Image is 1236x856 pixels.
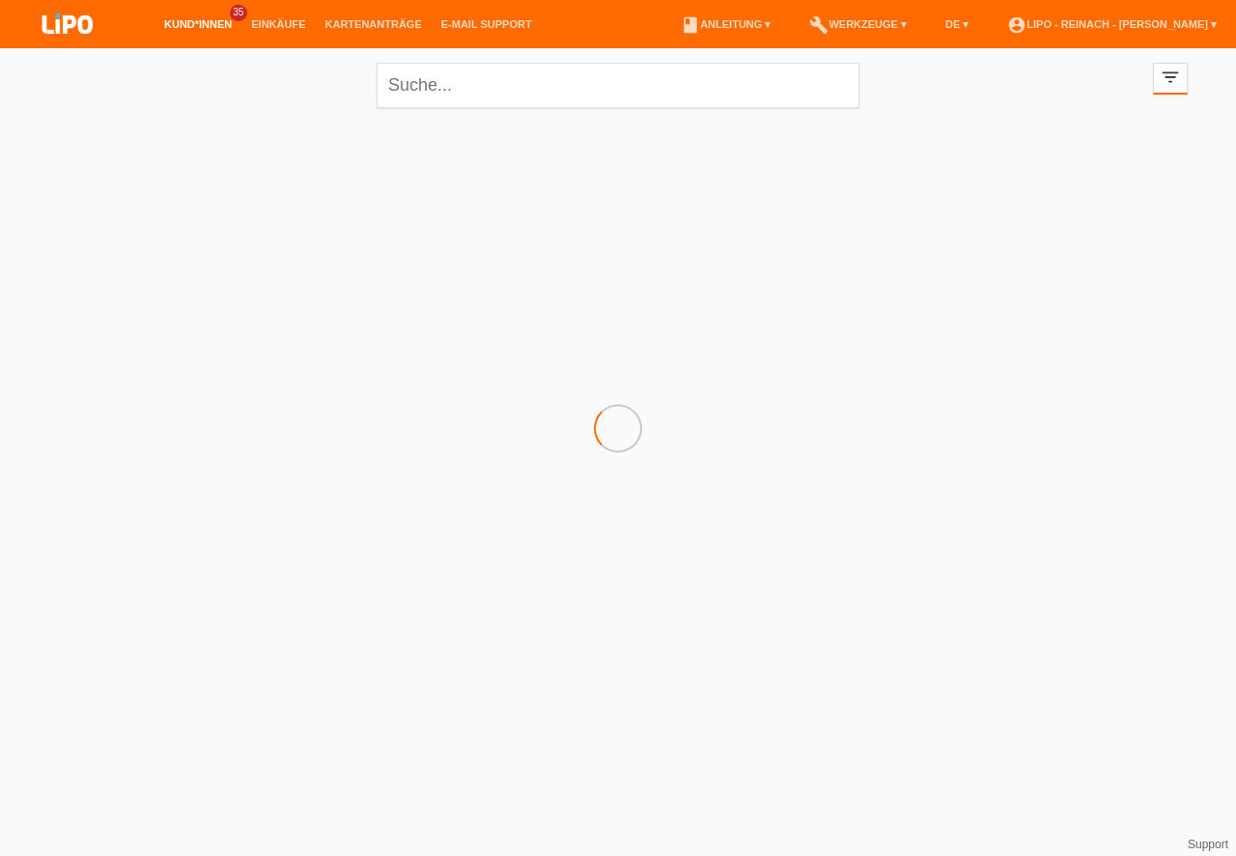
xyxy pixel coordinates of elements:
[800,18,916,30] a: buildWerkzeuge ▾
[671,18,780,30] a: bookAnleitung ▾
[1007,15,1026,35] i: account_circle
[241,18,315,30] a: Einkäufe
[19,40,116,54] a: LIPO pay
[681,15,700,35] i: book
[936,18,978,30] a: DE ▾
[997,18,1226,30] a: account_circleLIPO - Reinach - [PERSON_NAME] ▾
[230,5,247,21] span: 35
[1160,67,1181,88] i: filter_list
[154,18,241,30] a: Kund*innen
[377,63,859,108] input: Suche...
[809,15,829,35] i: build
[432,18,542,30] a: E-Mail Support
[1188,838,1228,851] a: Support
[316,18,432,30] a: Kartenanträge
